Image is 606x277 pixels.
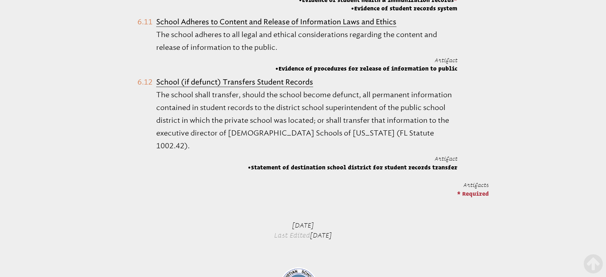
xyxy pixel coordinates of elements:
[435,57,457,63] span: Artifact
[156,88,457,152] p: The school shall transfer, should the school become defunct, all permanent information contained ...
[292,221,314,229] span: [DATE]
[299,4,457,12] span: Evidence of student records system
[156,18,396,26] b: School Adheres to Content and Release of Information Laws and Ethics
[156,28,457,54] p: The school adheres to all legal and ethical considerations regarding the content and release of i...
[248,163,457,171] span: Statement of destination school district for student records transfer
[156,78,313,86] b: School (if defunct) Transfers Student Records
[457,190,489,196] span: * Required
[220,214,387,243] p: Last Edited
[275,65,457,73] span: Evidence of procedures for release of information to public
[463,182,489,188] span: Artifacts
[435,155,457,162] span: Artifact
[310,231,332,239] span: [DATE]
